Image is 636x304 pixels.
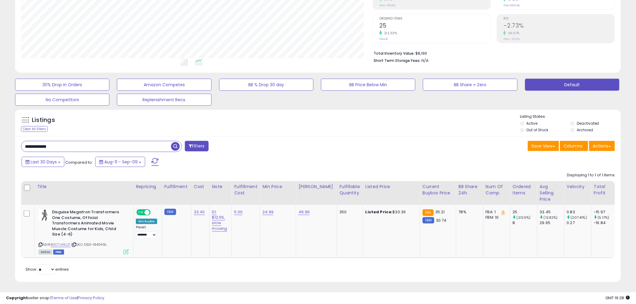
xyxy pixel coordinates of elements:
small: (12.82%) [544,215,558,220]
span: Last 30 Days [31,159,57,165]
div: 350 [340,209,358,215]
div: 25 [513,209,537,215]
div: Win BuyBox [136,219,157,224]
p: Listing States: [520,114,621,120]
div: Repricing [136,184,159,190]
span: | SKU: DSG-164049L [71,242,107,247]
small: Prev: 8 [379,37,387,41]
span: ROI [503,17,615,20]
a: Privacy Policy [78,295,104,301]
button: Last 30 Days [22,157,64,167]
h2: -2.73% [503,22,615,30]
b: Disguise Megatron Transformers One Costume, Official Transformers Animated Movie Muscle Costume f... [52,209,125,239]
small: Prev: -9.00% [503,37,520,41]
div: FBA: 1 [486,209,506,215]
div: Displaying 1 to 1 of 1 items [567,172,615,178]
small: (5.17%) [598,215,610,220]
div: Ordered Items [513,184,535,196]
button: Aug-11 - Sep-09 [95,157,145,167]
div: Fulfillable Quantity [340,184,360,196]
span: Ordered Items [379,17,491,20]
button: No Competitors [15,94,109,106]
small: (207.41%) [571,215,587,220]
button: BB Price Below Min [321,79,415,91]
small: Prev: 66.04% [503,4,520,7]
div: Velocity [567,184,589,190]
span: 2025-10-10 19:28 GMT [606,295,630,301]
a: 23.40 [194,209,205,215]
div: 33.45 [540,209,564,215]
a: 24.99 [262,209,274,215]
button: Default [525,79,619,91]
div: Preset: [136,225,157,239]
div: ASIN: [38,209,129,254]
div: 0.83 [567,209,591,215]
a: DI: $12.55, slow moving [212,209,227,232]
label: Deactivated [577,121,599,126]
button: BB Share = Zero [423,79,517,91]
button: Replenishment Recs. [117,94,211,106]
div: -16.84 [594,220,618,226]
li: $8,190 [374,49,610,56]
small: 69.67% [506,31,520,35]
div: 29.65 [540,220,564,226]
button: Actions [589,141,615,151]
button: Filters [185,141,208,151]
span: All listings currently available for purchase on Amazon [38,250,52,255]
span: Aug-11 - Sep-09 [104,159,138,165]
span: Compared to: [65,160,93,165]
div: 8 [513,220,537,226]
div: BB Share 24h. [459,184,481,196]
span: ON [137,210,145,215]
label: Archived [577,127,593,132]
small: 212.50% [382,31,397,35]
a: 5.00 [234,209,243,215]
span: 30.74 [436,217,447,223]
button: BB % Drop 30 day [219,79,313,91]
small: (212.5%) [517,215,531,220]
div: FBM: 10 [486,215,506,220]
b: Short Term Storage Fees: [374,58,420,63]
div: Cost [194,184,207,190]
button: 30% Drop in Orders [15,79,109,91]
span: Show: entries [26,266,69,272]
div: Listed Price [365,184,417,190]
div: Title [37,184,131,190]
div: Note [212,184,229,190]
div: Current Buybox Price [423,184,454,196]
div: Num of Comp. [486,184,508,196]
small: FBA [423,209,434,216]
span: OFF [150,210,159,215]
label: Out of Stock [527,127,549,132]
div: Avg Selling Price [540,184,562,202]
span: 35.21 [435,209,445,215]
h2: 25 [379,22,491,30]
span: Columns [564,143,583,149]
div: $30.36 [365,209,415,215]
button: Columns [560,141,588,151]
span: N/A [421,58,429,63]
div: 0.27 [567,220,591,226]
button: Amazon Competes [117,79,211,91]
h5: Listings [32,116,55,124]
div: [PERSON_NAME] [298,184,334,190]
small: FBM [164,209,176,215]
div: -15.97 [594,209,618,215]
a: Terms of Use [51,295,77,301]
small: FBM [423,217,434,223]
small: Prev: -$16.84 [379,4,396,7]
a: 49.99 [298,209,310,215]
label: Active [527,121,538,126]
img: 41NhqJdexZL._SL40_.jpg [38,209,50,221]
div: seller snap | | [6,295,104,301]
div: Total Profit [594,184,616,196]
span: FBM [53,250,64,255]
a: B0C7LN5L21 [51,242,70,247]
div: 78% [459,209,479,215]
div: Fulfillment [164,184,189,190]
div: Fulfillment Cost [234,184,257,196]
div: Min Price [262,184,293,190]
b: Listed Price: [365,209,393,215]
b: Total Inventory Value: [374,51,414,56]
button: Save View [528,141,559,151]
